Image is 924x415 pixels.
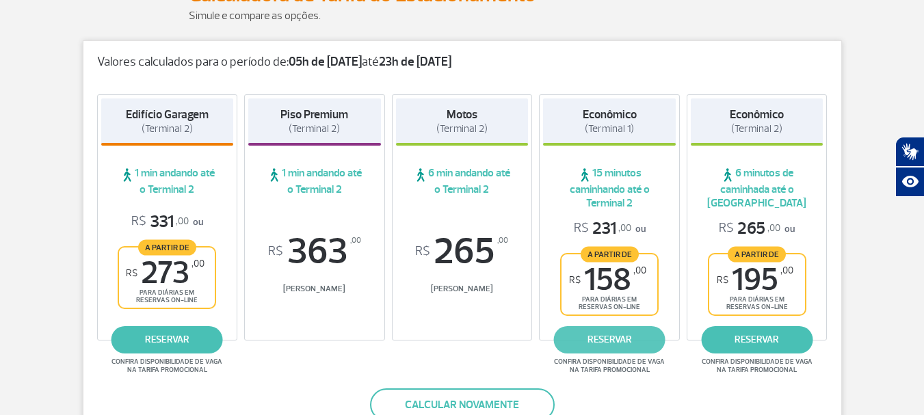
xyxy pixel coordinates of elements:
a: reservar [554,326,665,353]
span: (Terminal 2) [289,122,340,135]
strong: Econômico [583,107,637,122]
span: 1 min andando até o Terminal 2 [101,166,234,196]
span: 231 [574,218,631,239]
strong: Motos [447,107,477,122]
span: (Terminal 2) [142,122,193,135]
span: (Terminal 1) [585,122,634,135]
span: 363 [248,233,381,270]
p: ou [574,218,646,239]
span: 6 minutos de caminhada até o [GEOGRAPHIC_DATA] [691,166,823,210]
span: 15 minutos caminhando até o Terminal 2 [543,166,676,210]
span: para diárias em reservas on-line [131,289,203,304]
span: (Terminal 2) [436,122,488,135]
sup: R$ [569,274,581,286]
span: 265 [396,233,529,270]
strong: Piso Premium [280,107,348,122]
p: Valores calculados para o período de: até [97,55,828,70]
span: (Terminal 2) [731,122,782,135]
span: para diárias em reservas on-line [721,295,793,311]
strong: Edifício Garagem [126,107,209,122]
sup: R$ [415,244,430,259]
a: reservar [701,326,813,353]
p: Simule e compare as opções. [189,8,736,24]
strong: 05h de [DATE] [289,54,362,70]
span: 158 [569,265,646,295]
span: 331 [131,211,189,232]
div: Plugin de acessibilidade da Hand Talk. [895,137,924,197]
p: ou [131,211,203,232]
sup: R$ [126,267,137,279]
strong: 23h de [DATE] [379,54,451,70]
sup: R$ [717,274,728,286]
sup: ,00 [780,265,793,276]
span: 273 [126,258,204,289]
span: 6 min andando até o Terminal 2 [396,166,529,196]
strong: Econômico [730,107,784,122]
span: Confira disponibilidade de vaga na tarifa promocional [552,358,667,374]
sup: R$ [268,244,283,259]
span: A partir de [138,239,196,255]
span: 195 [717,265,793,295]
sup: ,00 [633,265,646,276]
sup: ,00 [192,258,204,269]
span: A partir de [581,246,639,262]
span: 265 [719,218,780,239]
button: Abrir recursos assistivos. [895,167,924,197]
a: reservar [111,326,223,353]
sup: ,00 [497,233,508,248]
span: Confira disponibilidade de vaga na tarifa promocional [109,358,224,374]
span: Confira disponibilidade de vaga na tarifa promocional [700,358,815,374]
p: ou [719,218,795,239]
span: 1 min andando até o Terminal 2 [248,166,381,196]
span: [PERSON_NAME] [396,284,529,294]
span: A partir de [728,246,786,262]
button: Abrir tradutor de língua de sinais. [895,137,924,167]
span: [PERSON_NAME] [248,284,381,294]
sup: ,00 [350,233,361,248]
span: para diárias em reservas on-line [573,295,646,311]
